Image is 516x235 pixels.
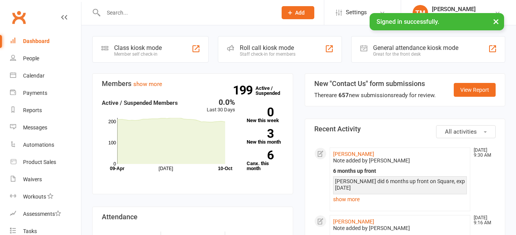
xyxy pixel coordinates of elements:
a: Product Sales [10,154,81,171]
div: Messages [23,124,47,131]
div: Assessments [23,211,61,217]
strong: 199 [233,84,256,96]
input: Search... [101,7,272,18]
a: 6Canx. this month [247,151,284,171]
button: Add [282,6,314,19]
span: Add [295,10,305,16]
a: show more [333,194,467,205]
strong: 0 [247,106,274,118]
strong: 6 [247,149,274,161]
a: Payments [10,84,81,102]
div: Payments [23,90,47,96]
div: 0.0% [207,98,235,106]
a: Dashboard [10,33,81,50]
h3: Attendance [102,213,284,221]
div: Calendar [23,73,45,79]
a: 0New this week [247,108,284,123]
div: People [23,55,39,61]
a: Workouts [10,188,81,205]
time: [DATE] 9:30 AM [470,148,495,158]
div: Reports [23,107,42,113]
div: Last 30 Days [207,98,235,114]
a: Clubworx [9,8,28,27]
h3: Members [102,80,284,88]
a: [PERSON_NAME] [333,151,374,157]
a: 3New this month [247,129,284,144]
strong: 657 [338,92,349,99]
div: BUC Fitness [432,13,476,20]
div: Automations [23,142,54,148]
div: [PERSON_NAME] did 6 months up front on Square, exp [DATE] [335,178,465,191]
a: Assessments [10,205,81,223]
div: Dashboard [23,38,50,44]
div: TM [413,5,428,20]
div: General attendance kiosk mode [373,44,458,51]
button: All activities [436,125,496,138]
div: Workouts [23,194,46,200]
div: [PERSON_NAME] [432,6,476,13]
strong: 3 [247,128,274,139]
a: Calendar [10,67,81,84]
h3: New "Contact Us" form submissions [314,80,436,88]
div: Great for the front desk [373,51,458,57]
div: Roll call kiosk mode [240,44,295,51]
strong: Active / Suspended Members [102,99,178,106]
a: 199Active / Suspended [256,80,289,101]
span: All activities [445,128,477,135]
time: [DATE] 9:16 AM [470,215,495,225]
div: Note added by [PERSON_NAME] [333,225,467,232]
div: Product Sales [23,159,56,165]
div: Class kiosk mode [114,44,162,51]
a: show more [133,81,162,88]
a: [PERSON_NAME] [333,218,374,225]
span: Settings [346,4,367,21]
a: People [10,50,81,67]
a: Reports [10,102,81,119]
a: View Report [454,83,496,97]
div: Staff check-in for members [240,51,295,57]
h3: Recent Activity [314,125,496,133]
button: × [489,13,503,30]
div: There are new submissions ready for review. [314,91,436,100]
div: Tasks [23,228,37,234]
span: Signed in successfully. [377,18,439,25]
div: Waivers [23,176,42,182]
a: Automations [10,136,81,154]
div: Member self check-in [114,51,162,57]
a: Messages [10,119,81,136]
div: Note added by [PERSON_NAME] [333,157,467,164]
div: 6 months up front [333,168,467,174]
a: Waivers [10,171,81,188]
